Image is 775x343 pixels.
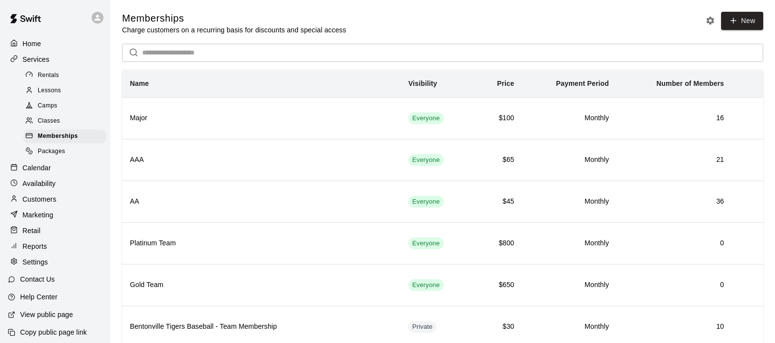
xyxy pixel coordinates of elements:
[8,176,102,191] a: Availability
[24,99,110,114] a: Camps
[8,160,102,175] a: Calendar
[8,192,102,207] a: Customers
[656,79,724,87] b: Number of Members
[38,101,57,111] span: Camps
[625,196,724,207] h6: 36
[38,86,61,96] span: Lessons
[530,196,609,207] h6: Monthly
[408,156,444,165] span: Everyone
[24,144,110,159] a: Packages
[408,196,444,208] div: This membership is visible to all customers
[130,155,393,165] h6: AAA
[625,113,724,124] h6: 16
[24,145,106,158] div: Packages
[479,196,514,207] h6: $45
[703,13,718,28] button: Memberships settings
[497,79,514,87] b: Price
[530,113,609,124] h6: Monthly
[408,322,437,332] span: Private
[479,238,514,249] h6: $800
[23,226,41,236] p: Retail
[24,83,110,98] a: Lessons
[38,132,78,141] span: Memberships
[24,68,110,83] a: Rentals
[530,280,609,290] h6: Monthly
[20,310,73,319] p: View public page
[38,116,60,126] span: Classes
[130,113,393,124] h6: Major
[23,210,53,220] p: Marketing
[479,113,514,124] h6: $100
[20,327,87,337] p: Copy public page link
[408,79,437,87] b: Visibility
[8,255,102,269] a: Settings
[530,155,609,165] h6: Monthly
[130,238,393,249] h6: Platinum Team
[20,292,57,302] p: Help Center
[38,71,59,80] span: Rentals
[130,321,393,332] h6: Bentonville Tigers Baseball - Team Membership
[24,84,106,98] div: Lessons
[122,25,346,35] p: Charge customers on a recurring basis for discounts and special access
[408,237,444,249] div: This membership is visible to all customers
[530,321,609,332] h6: Monthly
[23,179,56,188] p: Availability
[130,280,393,290] h6: Gold Team
[24,99,106,113] div: Camps
[24,129,110,144] a: Memberships
[625,321,724,332] h6: 10
[23,194,56,204] p: Customers
[408,154,444,166] div: This membership is visible to all customers
[122,12,346,25] h5: Memberships
[625,280,724,290] h6: 0
[130,196,393,207] h6: AA
[23,257,48,267] p: Settings
[408,197,444,207] span: Everyone
[23,39,41,49] p: Home
[23,241,47,251] p: Reports
[24,114,106,128] div: Classes
[408,321,437,333] div: This membership is hidden from the memberships page
[625,155,724,165] h6: 21
[408,279,444,291] div: This membership is visible to all customers
[408,112,444,124] div: This membership is visible to all customers
[530,238,609,249] h6: Monthly
[556,79,609,87] b: Payment Period
[721,12,763,30] a: New
[24,69,106,82] div: Rentals
[20,274,55,284] p: Contact Us
[23,163,51,173] p: Calendar
[408,239,444,248] span: Everyone
[479,155,514,165] h6: $65
[479,280,514,290] h6: $650
[8,239,102,254] a: Reports
[408,114,444,123] span: Everyone
[8,208,102,222] a: Marketing
[408,281,444,290] span: Everyone
[625,238,724,249] h6: 0
[8,36,102,51] a: Home
[8,223,102,238] a: Retail
[8,52,102,67] a: Services
[24,130,106,143] div: Memberships
[479,321,514,332] h6: $30
[23,54,50,64] p: Services
[38,147,65,157] span: Packages
[24,114,110,129] a: Classes
[130,79,149,87] b: Name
